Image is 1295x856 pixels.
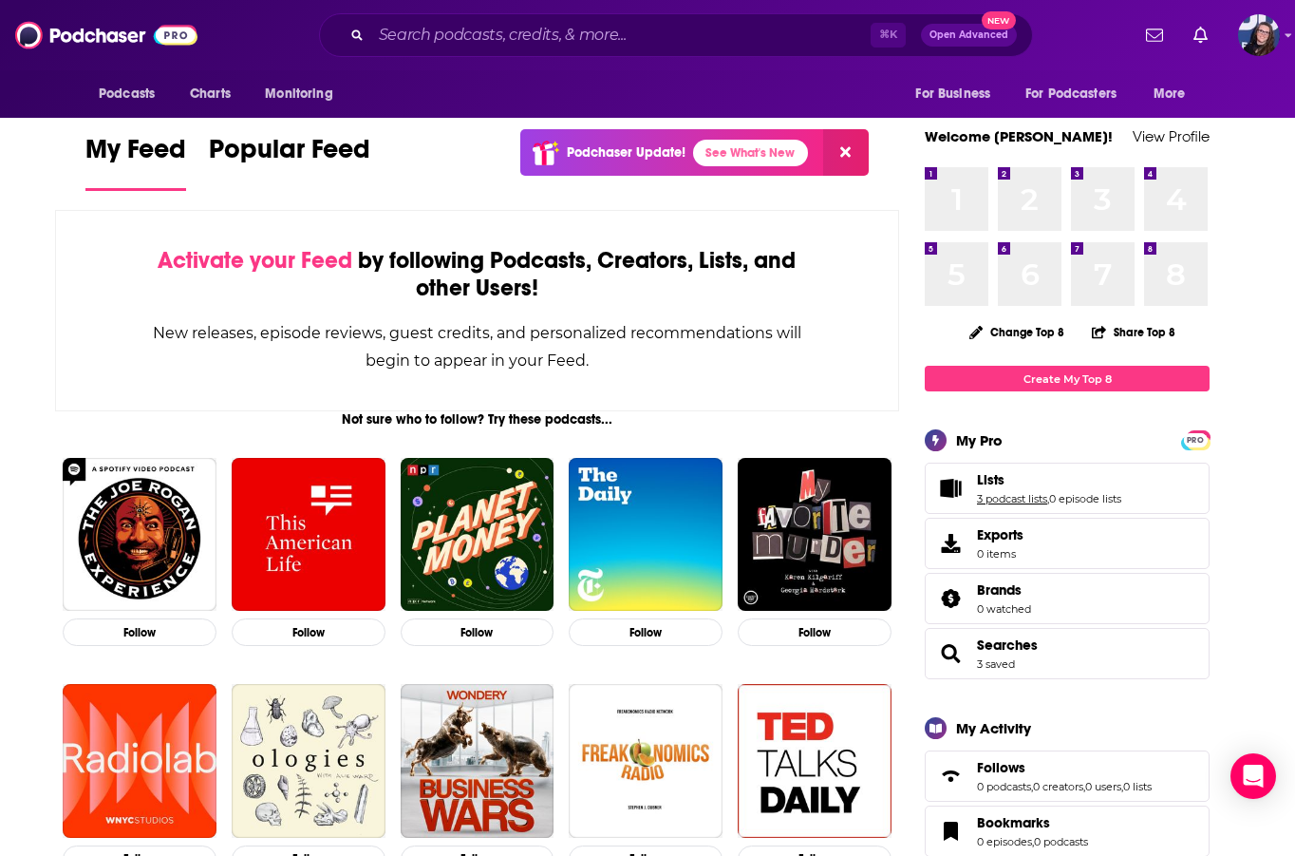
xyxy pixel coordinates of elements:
[1238,14,1280,56] button: Show profile menu
[1238,14,1280,56] img: User Profile
[85,76,179,112] button: open menu
[232,458,385,612] img: This American Life
[977,657,1015,671] a: 3 saved
[567,144,685,161] p: Podchaser Update!
[931,640,969,667] a: Searches
[925,127,1113,145] a: Welcome [PERSON_NAME]!
[931,818,969,845] a: Bookmarks
[1230,753,1276,799] div: Open Intercom Messenger
[1238,14,1280,56] span: Logged in as CallieDaruk
[85,133,186,177] span: My Feed
[1123,780,1152,793] a: 0 lists
[158,246,352,275] span: Activate your Feed
[931,530,969,557] span: Exports
[921,24,1017,47] button: Open AdvancedNew
[1184,433,1207,447] span: PRO
[977,814,1050,831] span: Bookmarks
[915,81,990,107] span: For Business
[925,628,1210,679] span: Searches
[1013,76,1144,112] button: open menu
[85,133,186,191] a: My Feed
[902,76,1014,112] button: open menu
[1184,432,1207,447] a: PRO
[925,573,1210,624] span: Brands
[209,133,370,191] a: Popular Feed
[977,581,1031,599] a: Brands
[931,475,969,502] a: Lists
[931,585,969,612] a: Brands
[1083,780,1085,793] span: ,
[1032,835,1034,848] span: ,
[977,637,1038,654] a: Searches
[209,133,370,177] span: Popular Feed
[63,684,216,838] img: Radiolab
[55,411,899,428] div: Not sure who to follow? Try these podcasts...
[925,518,1210,569] a: Exports
[956,719,1031,737] div: My Activity
[15,17,197,53] img: Podchaser - Follow, Share and Rate Podcasts
[977,780,1031,793] a: 0 podcasts
[63,458,216,612] img: The Joe Rogan Experience
[265,81,332,107] span: Monitoring
[977,759,1152,776] a: Follows
[738,458,891,612] a: My Favorite Murder with Karen Kilgariff and Georgia Hardstark
[738,618,891,646] button: Follow
[871,23,906,48] span: ⌘ K
[232,684,385,838] img: Ologies with Alie Ward
[1140,76,1210,112] button: open menu
[925,751,1210,802] span: Follows
[1085,780,1121,793] a: 0 users
[925,366,1210,391] a: Create My Top 8
[569,458,723,612] img: The Daily
[977,581,1022,599] span: Brands
[1031,780,1033,793] span: ,
[178,76,242,112] a: Charts
[931,763,969,789] a: Follows
[738,684,891,838] img: TED Talks Daily
[319,13,1033,57] div: Search podcasts, credits, & more...
[977,471,1004,488] span: Lists
[977,814,1088,831] a: Bookmarks
[569,684,723,838] img: Freakonomics Radio
[371,20,871,50] input: Search podcasts, credits, & more...
[693,140,808,166] a: See What's New
[1049,492,1121,505] a: 0 episode lists
[99,81,155,107] span: Podcasts
[401,684,554,838] img: Business Wars
[925,463,1210,514] span: Lists
[977,602,1031,616] a: 0 watched
[1154,81,1186,107] span: More
[958,320,1076,344] button: Change Top 8
[232,618,385,646] button: Follow
[1138,19,1171,51] a: Show notifications dropdown
[569,618,723,646] button: Follow
[982,11,1016,29] span: New
[1091,314,1176,351] button: Share Top 8
[190,81,231,107] span: Charts
[1121,780,1123,793] span: ,
[977,547,1023,561] span: 0 items
[401,618,554,646] button: Follow
[401,458,554,612] img: Planet Money
[929,30,1008,40] span: Open Advanced
[151,319,803,374] div: New releases, episode reviews, guest credits, and personalized recommendations will begin to appe...
[252,76,357,112] button: open menu
[1047,492,1049,505] span: ,
[1034,835,1088,848] a: 0 podcasts
[977,835,1032,848] a: 0 episodes
[977,526,1023,543] span: Exports
[1025,81,1117,107] span: For Podcasters
[977,759,1025,776] span: Follows
[151,247,803,302] div: by following Podcasts, Creators, Lists, and other Users!
[1033,780,1083,793] a: 0 creators
[63,618,216,646] button: Follow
